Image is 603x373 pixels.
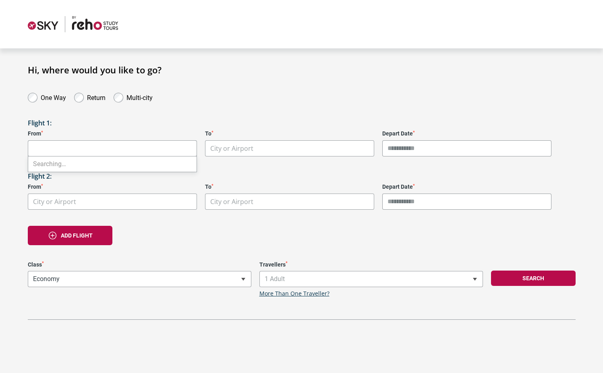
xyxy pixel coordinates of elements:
input: Search [28,140,197,156]
h3: Flight 1: [28,119,576,127]
label: To [205,183,374,190]
h3: Flight 2: [28,173,576,180]
li: Searching… [28,156,197,172]
label: Depart Date [382,183,551,190]
span: City or Airport [205,194,374,210]
label: Class [28,261,251,268]
button: Search [491,271,576,286]
label: To [205,130,374,137]
span: City or Airport [28,140,197,156]
span: City or Airport [28,194,197,210]
label: Depart Date [382,130,551,137]
span: City or Airport [205,194,374,210]
span: City or Airport [210,144,253,153]
label: Multi-city [126,92,153,102]
label: Travellers [259,261,483,268]
h1: Hi, where would you like to go? [28,65,576,75]
span: 1 Adult [260,271,483,287]
span: City or Airport [210,197,253,206]
button: Add flight [28,226,112,245]
label: Return [87,92,106,102]
span: City or Airport [28,194,197,210]
label: From [28,130,197,137]
span: City or Airport [205,141,374,156]
span: City or Airport [33,197,76,206]
a: More Than One Traveller? [259,290,329,297]
span: Economy [28,271,251,287]
label: One Way [41,92,66,102]
label: From [28,183,197,190]
span: City or Airport [205,140,374,156]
